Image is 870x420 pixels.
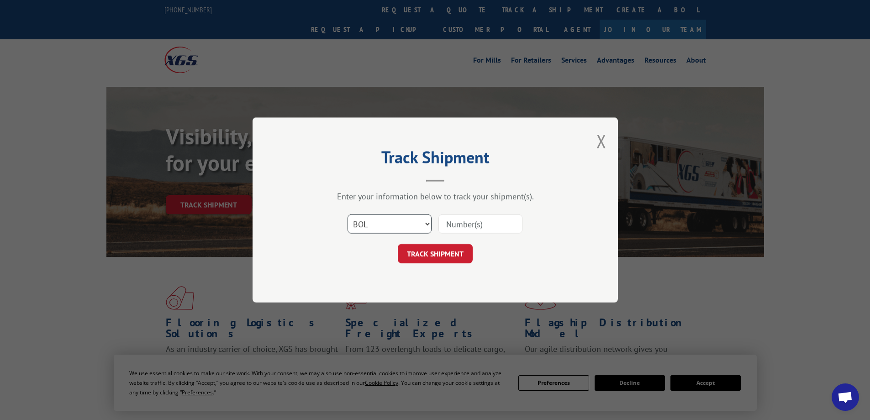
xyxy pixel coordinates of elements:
button: TRACK SHIPMENT [398,244,473,263]
div: Open chat [832,383,859,411]
button: Close modal [596,129,606,153]
div: Enter your information below to track your shipment(s). [298,191,572,202]
h2: Track Shipment [298,151,572,168]
input: Number(s) [438,214,522,234]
